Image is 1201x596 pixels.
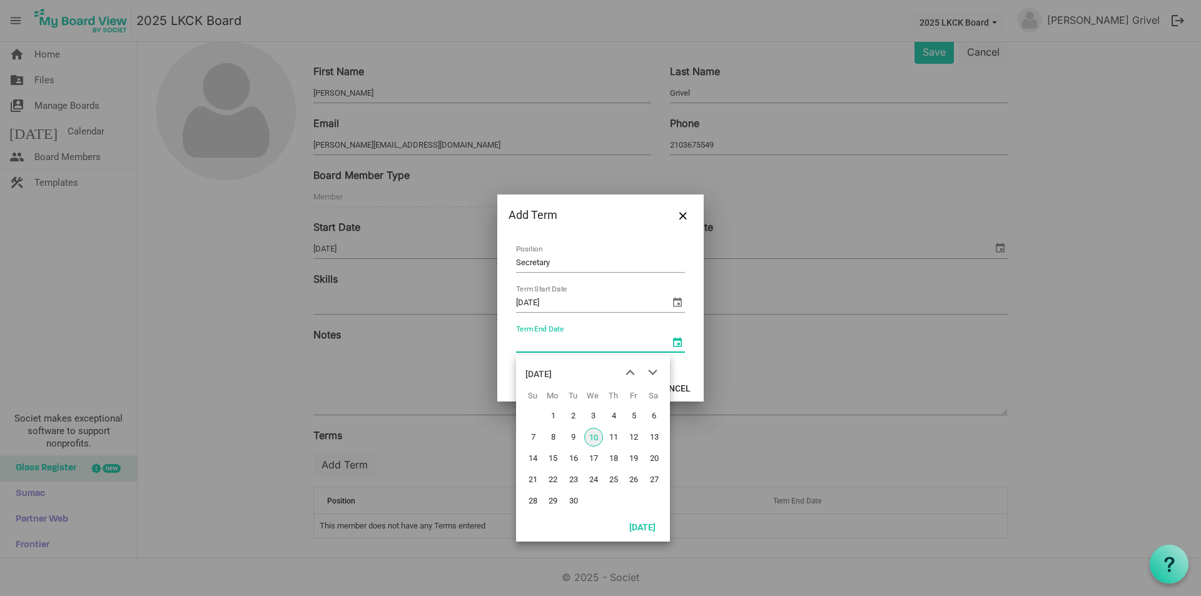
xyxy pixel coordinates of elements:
span: Tuesday, September 23, 2025 [564,470,583,489]
span: select [670,335,685,350]
button: next month [641,361,664,384]
th: Th [603,386,623,405]
span: Tuesday, September 9, 2025 [564,428,583,447]
span: Thursday, September 25, 2025 [604,470,623,489]
button: Cancel [649,379,699,396]
th: Su [522,386,542,405]
span: Saturday, September 20, 2025 [645,449,664,468]
button: Today [621,518,664,535]
span: Thursday, September 4, 2025 [604,407,623,425]
td: Wednesday, September 10, 2025 [583,427,603,448]
span: Monday, September 29, 2025 [544,492,562,510]
span: Monday, September 1, 2025 [544,407,562,425]
span: Tuesday, September 30, 2025 [564,492,583,510]
span: Monday, September 22, 2025 [544,470,562,489]
span: Sunday, September 28, 2025 [524,492,542,510]
button: Close [674,206,692,225]
span: Friday, September 26, 2025 [624,470,643,489]
span: Friday, September 5, 2025 [624,407,643,425]
span: Wednesday, September 24, 2025 [584,470,603,489]
span: Sunday, September 21, 2025 [524,470,542,489]
th: Mo [542,386,562,405]
div: Dialog edit [497,194,704,402]
span: Saturday, September 13, 2025 [645,428,664,447]
span: select [670,295,685,310]
button: previous month [619,361,641,384]
th: Sa [644,386,664,405]
span: Wednesday, September 3, 2025 [584,407,603,425]
th: Tu [563,386,583,405]
span: Tuesday, September 2, 2025 [564,407,583,425]
th: Fr [623,386,643,405]
span: Saturday, September 27, 2025 [645,470,664,489]
span: Thursday, September 18, 2025 [604,449,623,468]
span: Friday, September 19, 2025 [624,449,643,468]
span: Wednesday, September 10, 2025 [584,428,603,447]
span: Saturday, September 6, 2025 [645,407,664,425]
span: Sunday, September 7, 2025 [524,428,542,447]
span: Friday, September 12, 2025 [624,428,643,447]
span: Wednesday, September 17, 2025 [584,449,603,468]
span: Sunday, September 14, 2025 [524,449,542,468]
th: We [583,386,603,405]
span: Monday, September 8, 2025 [544,428,562,447]
span: Thursday, September 11, 2025 [604,428,623,447]
div: Add Term [509,206,656,225]
span: Monday, September 15, 2025 [544,449,562,468]
span: Tuesday, September 16, 2025 [564,449,583,468]
div: title [525,361,552,386]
